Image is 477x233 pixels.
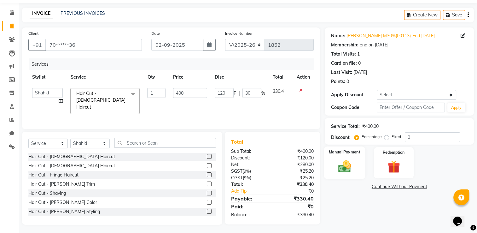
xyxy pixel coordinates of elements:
[273,88,284,94] span: 330.4
[211,70,269,84] th: Disc
[91,104,94,110] a: x
[357,51,360,57] div: 1
[226,181,272,188] div: Total:
[225,31,253,36] label: Invoice Number
[404,10,440,20] button: Create New
[226,175,272,181] div: ( )
[331,33,345,39] div: Name:
[293,70,314,84] th: Action
[362,134,382,140] label: Percentage
[143,70,169,84] th: Qty
[384,159,404,175] img: _gift.svg
[331,69,352,76] div: Last Visit:
[331,60,357,67] div: Card on file:
[67,70,143,84] th: Service
[331,92,376,98] div: Apply Discount
[114,138,216,148] input: Search or Scan
[331,134,351,141] div: Discount:
[244,175,250,180] span: 9%
[226,148,272,155] div: Sub Total:
[28,153,115,160] div: Hair Cut - [DEMOGRAPHIC_DATA] Haircut
[28,172,79,178] div: Hair Cut - Fringe Haircut
[28,31,38,36] label: Client
[272,168,318,175] div: ₹25.20
[28,199,97,206] div: Hair Cut - [PERSON_NAME] Color
[239,90,240,97] span: |
[331,42,358,48] div: Membership:
[334,159,355,174] img: _cash.svg
[362,123,379,130] div: ₹400.00
[226,155,272,161] div: Discount:
[234,90,236,97] span: F
[231,139,246,145] span: Total
[28,163,115,169] div: Hair Cut - [DEMOGRAPHIC_DATA] Haircut
[28,208,100,215] div: Hair Cut - [PERSON_NAME] Styling
[151,31,160,36] label: Date
[226,188,280,194] a: Add Tip
[447,103,465,112] button: Apply
[61,10,105,16] a: PREVIOUS INVOICES
[231,175,243,181] span: CGST
[329,149,360,155] label: Manual Payment
[358,60,361,67] div: 0
[326,183,473,190] a: Continue Without Payment
[392,134,401,140] label: Fixed
[169,70,211,84] th: Price
[226,212,272,218] div: Balance :
[272,195,318,202] div: ₹330.40
[226,203,272,210] div: Paid:
[377,103,445,112] input: Enter Offer / Coupon Code
[226,168,272,175] div: ( )
[280,188,319,194] div: ₹0
[331,51,356,57] div: Total Visits:
[29,58,318,70] div: Services
[331,123,360,130] div: Service Total:
[346,78,349,85] div: 0
[360,42,388,48] div: end on [DATE]
[272,155,318,161] div: ₹120.00
[451,208,471,227] iframe: chat widget
[76,91,125,110] span: Hair Cut - [DEMOGRAPHIC_DATA] Haircut
[383,150,404,155] label: Redemption
[28,70,67,84] th: Stylist
[272,148,318,155] div: ₹400.00
[30,8,53,19] a: INVOICE
[226,161,272,168] div: Net:
[331,78,345,85] div: Points:
[272,203,318,210] div: ₹0
[28,181,95,188] div: Hair Cut - [PERSON_NAME] Trim
[28,39,46,51] button: +91
[244,169,250,174] span: 9%
[269,70,293,84] th: Total
[261,90,265,97] span: %
[331,104,376,111] div: Coupon Code
[45,39,142,51] input: Search by Name/Mobile/Email/Code
[272,181,318,188] div: ₹330.40
[272,212,318,218] div: ₹330.40
[353,69,367,76] div: [DATE]
[28,190,66,197] div: Hair Cut - Shaving
[272,161,318,168] div: ₹280.00
[346,33,434,39] a: [PERSON_NAME] M30%(00113) End [DATE]
[272,175,318,181] div: ₹25.20
[226,195,272,202] div: Payable:
[443,10,465,20] button: Save
[231,168,242,174] span: SGST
